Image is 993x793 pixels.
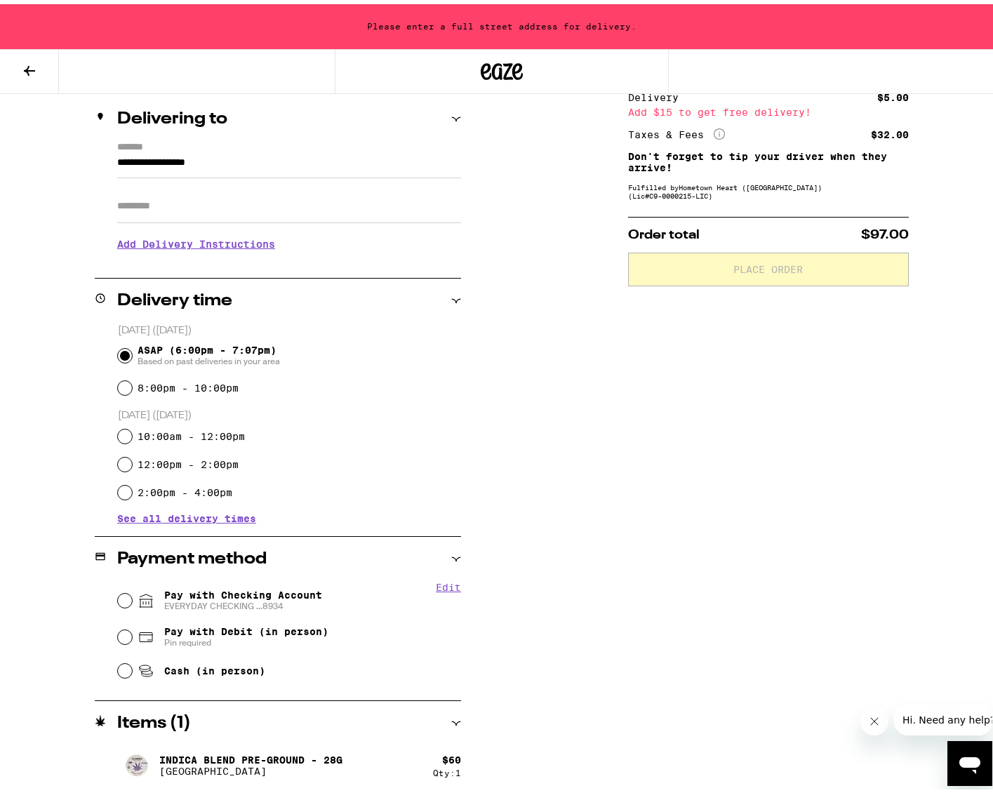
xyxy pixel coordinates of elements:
button: Place Order [628,248,909,282]
span: EVERYDAY CHECKING ...8934 [164,597,322,608]
label: 12:00pm - 2:00pm [138,455,239,466]
div: Add $15 to get free delivery! [628,103,909,113]
button: Edit [436,578,461,589]
span: Pin required [164,633,328,644]
iframe: Close message [860,703,888,731]
p: [GEOGRAPHIC_DATA] [159,761,342,773]
h3: Add Delivery Instructions [117,224,461,256]
span: ASAP (6:00pm - 7:07pm) [138,340,280,363]
p: Indica Blend Pre-Ground - 28g [159,750,342,761]
div: Fulfilled by Hometown Heart ([GEOGRAPHIC_DATA]) (Lic# C9-0000215-LIC ) [628,179,909,196]
img: Indica Blend Pre-Ground - 28g [117,742,156,781]
p: [DATE] ([DATE]) [118,405,461,418]
p: Don't forget to tip your driver when they arrive! [628,147,909,169]
span: Pay with Checking Account [164,585,322,608]
label: 10:00am - 12:00pm [138,427,245,438]
iframe: Button to launch messaging window [947,737,992,782]
span: Cash (in person) [164,661,265,672]
div: Taxes & Fees [628,124,725,137]
span: Order total [628,225,700,237]
label: 2:00pm - 4:00pm [138,483,232,494]
span: $97.00 [861,225,909,237]
h2: Items ( 1 ) [117,711,191,728]
span: Pay with Debit (in person) [164,622,328,633]
span: Hi. Need any help? [8,10,101,21]
span: Based on past deliveries in your area [138,352,280,363]
iframe: Message from company [894,700,992,731]
div: $32.00 [871,126,909,135]
p: [DATE] ([DATE]) [118,320,461,333]
div: $ 60 [442,750,461,761]
div: Qty: 1 [433,764,461,773]
h2: Delivering to [117,107,227,124]
div: Delivery [628,88,688,98]
span: Place Order [734,260,804,270]
button: See all delivery times [117,509,256,519]
h2: Delivery time [117,288,232,305]
label: 8:00pm - 10:00pm [138,378,239,389]
div: $5.00 [877,88,909,98]
h2: Payment method [117,547,267,564]
p: We'll contact you at [PHONE_NUMBER] when we arrive [117,256,461,267]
